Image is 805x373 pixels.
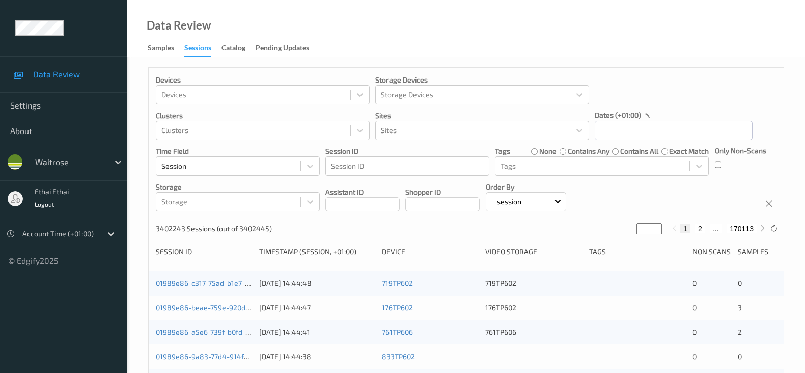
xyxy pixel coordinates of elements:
div: [DATE] 14:44:38 [259,352,375,362]
p: Clusters [156,111,370,121]
label: none [539,146,557,156]
div: 761TP606 [485,327,581,337]
div: [DATE] 14:44:47 [259,303,375,313]
div: Sessions [184,43,211,57]
span: 0 [692,352,697,361]
p: Tags [495,146,510,156]
a: 833TP602 [382,352,415,361]
a: 176TP602 [382,303,413,312]
button: 1 [680,224,690,233]
p: Storage Devices [375,75,589,85]
p: Assistant ID [325,187,400,197]
p: 3402243 Sessions (out of 3402445) [156,224,272,234]
p: Devices [156,75,370,85]
label: contains all [620,146,658,156]
div: Catalog [221,43,245,56]
span: 0 [692,303,697,312]
div: Video Storage [485,247,581,257]
div: Device [382,247,478,257]
button: 170113 [727,224,757,233]
span: 0 [738,352,742,361]
label: contains any [568,146,609,156]
a: Samples [148,41,184,56]
a: 761TP606 [382,328,413,336]
a: Sessions [184,41,221,57]
a: 01989e86-a5e6-739f-b0fd-219b8c682d67 [156,328,293,336]
a: 01989e86-c317-75ad-b1e7-83fdf39397a9 [156,279,291,287]
span: 3 [738,303,742,312]
p: dates (+01:00) [595,110,641,120]
p: Sites [375,111,589,121]
p: session [493,197,525,207]
div: Session ID [156,247,252,257]
div: Data Review [147,20,211,31]
p: Storage [156,182,320,192]
a: 01989e86-9a83-77d4-914f-ca2f8bd49042 [156,352,295,361]
a: Pending Updates [256,41,319,56]
span: 0 [738,279,742,287]
span: 0 [692,328,697,336]
div: Tags [589,247,685,257]
span: 2 [738,328,742,336]
p: Session ID [325,146,489,156]
p: Time Field [156,146,320,156]
div: 176TP602 [485,303,581,313]
div: [DATE] 14:44:48 [259,278,375,288]
a: Catalog [221,41,256,56]
div: Non Scans [692,247,731,257]
div: [DATE] 14:44:41 [259,327,375,337]
div: Pending Updates [256,43,309,56]
p: Order By [486,182,566,192]
span: 0 [692,279,697,287]
p: Only Non-Scans [715,146,766,156]
button: ... [710,224,722,233]
div: Samples [738,247,776,257]
div: Timestamp (Session, +01:00) [259,247,375,257]
a: 719TP602 [382,279,413,287]
button: 2 [695,224,705,233]
div: Samples [148,43,174,56]
a: 01989e86-beae-759e-920d-b0ed42a4918f [156,303,296,312]
div: 719TP602 [485,278,581,288]
p: Shopper ID [405,187,480,197]
label: exact match [669,146,709,156]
